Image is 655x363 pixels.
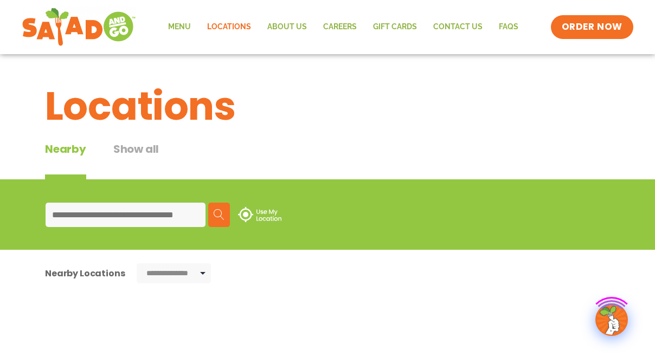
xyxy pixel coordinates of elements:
[160,15,526,40] nav: Menu
[551,15,633,39] a: ORDER NOW
[259,15,315,40] a: About Us
[22,5,136,49] img: new-SAG-logo-768×292
[214,209,224,220] img: search.svg
[45,141,86,179] div: Nearby
[160,15,199,40] a: Menu
[562,21,622,34] span: ORDER NOW
[199,15,259,40] a: Locations
[315,15,365,40] a: Careers
[45,267,125,280] div: Nearby Locations
[238,207,281,222] img: use-location.svg
[425,15,491,40] a: Contact Us
[45,77,610,135] h1: Locations
[113,141,159,179] button: Show all
[365,15,425,40] a: GIFT CARDS
[45,141,186,179] div: Tabbed content
[491,15,526,40] a: FAQs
